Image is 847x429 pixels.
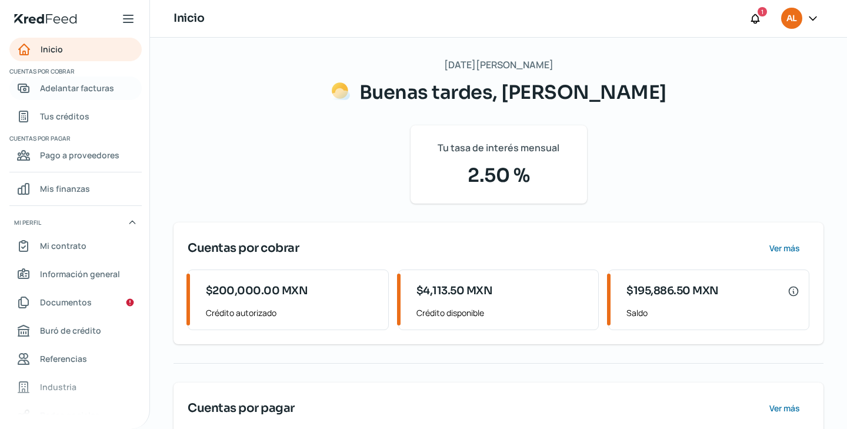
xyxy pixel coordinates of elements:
span: Cuentas por cobrar [9,66,140,77]
a: Información general [9,262,142,286]
a: Pago a proveedores [9,144,142,167]
span: $200,000.00 MXN [206,283,308,299]
span: Adelantar facturas [40,81,114,95]
span: Tu tasa de interés mensual [438,139,559,157]
span: Tus créditos [40,109,89,124]
span: Pago a proveedores [40,148,119,162]
span: Mi perfil [14,217,41,228]
span: Redes sociales [40,408,100,423]
span: Ver más [769,244,800,252]
a: Buró de crédito [9,319,142,342]
h1: Inicio [174,10,204,27]
a: Inicio [9,38,142,61]
span: $195,886.50 MXN [626,283,719,299]
span: Referencias [40,351,87,366]
span: Buenas tardes, [PERSON_NAME] [359,81,666,104]
span: Cuentas por pagar [9,133,140,144]
span: Información general [40,267,120,281]
img: Saludos [331,82,350,101]
button: Ver más [759,397,809,420]
span: AL [786,12,796,26]
a: Documentos [9,291,142,314]
button: Ver más [759,237,809,260]
span: Crédito autorizado [206,305,379,320]
span: Industria [40,380,76,394]
a: Tus créditos [9,105,142,128]
a: Industria [9,375,142,399]
span: Cuentas por cobrar [188,240,299,257]
a: Mis finanzas [9,177,142,201]
span: [DATE][PERSON_NAME] [444,56,553,74]
span: Mi contrato [40,238,86,253]
a: Redes sociales [9,404,142,427]
a: Mi contrato [9,234,142,258]
span: Mis finanzas [40,181,90,196]
span: 2.50 % [425,161,573,189]
span: Saldo [626,305,799,320]
a: Adelantar facturas [9,77,142,100]
a: Referencias [9,347,142,371]
span: Inicio [41,42,63,56]
span: Buró de crédito [40,323,101,338]
span: $4,113.50 MXN [416,283,493,299]
span: Cuentas por pagar [188,400,295,417]
span: Ver más [769,404,800,413]
span: 1 [761,6,763,17]
span: Crédito disponible [416,305,589,320]
span: Documentos [40,295,92,310]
